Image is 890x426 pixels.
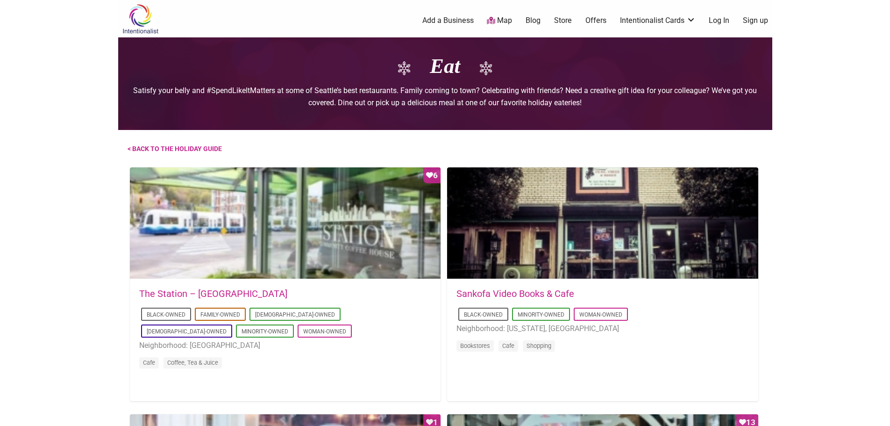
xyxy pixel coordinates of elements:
[709,15,729,26] a: Log In
[200,311,240,318] a: Family-Owned
[128,51,763,81] h1: Eat
[585,15,606,26] a: Offers
[527,342,551,349] a: Shopping
[255,311,335,318] a: [DEMOGRAPHIC_DATA]-Owned
[242,328,288,335] a: Minority-Owned
[133,86,757,107] span: Satisfy your belly and #SpendLikeItMatters at some of Seattle’s best restaurants. Family coming t...
[167,359,218,366] a: Coffee, Tea & Juice
[378,61,430,75] img: snowflake_icon_wt.png
[139,339,432,352] li: Neighborhood: [GEOGRAPHIC_DATA]
[143,359,155,366] a: Cafe
[456,323,749,335] li: Neighborhood: [US_STATE], [GEOGRAPHIC_DATA]
[460,61,512,75] img: snowflake_icon_wt.png
[620,15,696,26] a: Intentionalist Cards
[128,130,222,167] a: < back to the holiday guide
[460,342,490,349] a: Bookstores
[518,311,564,318] a: Minority-Owned
[554,15,572,26] a: Store
[579,311,622,318] a: Woman-Owned
[526,15,541,26] a: Blog
[464,311,503,318] a: Black-Owned
[502,342,514,349] a: Cafe
[139,288,287,299] a: The Station – [GEOGRAPHIC_DATA]
[456,288,574,299] a: Sankofa Video Books & Cafe
[303,328,346,335] a: Woman-Owned
[743,15,768,26] a: Sign up
[487,15,512,26] a: Map
[118,4,163,34] img: Intentionalist
[147,311,185,318] a: Black-Owned
[147,328,227,335] a: [DEMOGRAPHIC_DATA]-Owned
[422,15,474,26] a: Add a Business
